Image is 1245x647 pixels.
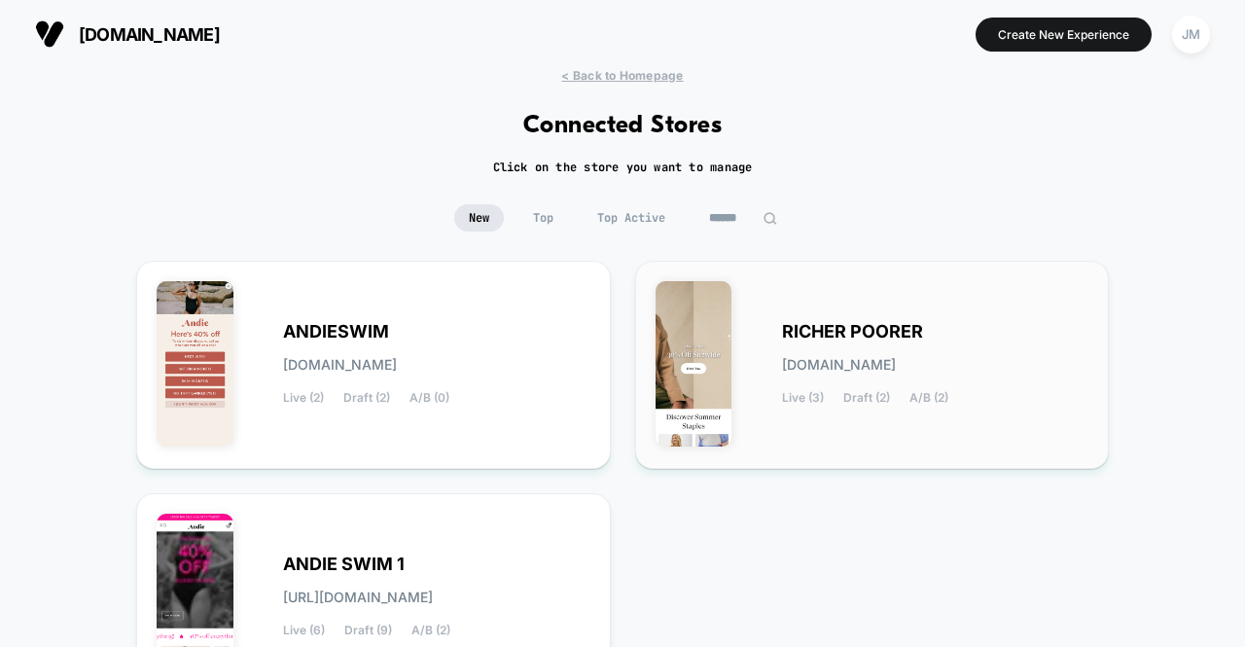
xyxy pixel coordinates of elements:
span: Live (3) [782,391,824,405]
span: Draft (2) [343,391,390,405]
span: [DOMAIN_NAME] [79,24,220,45]
span: Draft (9) [344,624,392,637]
div: JM [1172,16,1210,54]
span: [DOMAIN_NAME] [782,358,896,372]
span: Live (2) [283,391,324,405]
span: RICHER POORER [782,325,923,339]
span: A/B (0) [409,391,449,405]
h2: Click on the store you want to manage [493,160,753,175]
span: ANDIE SWIM 1 [283,557,405,571]
span: A/B (2) [909,391,948,405]
img: Visually logo [35,19,64,49]
span: Live (6) [283,624,325,637]
span: Draft (2) [843,391,890,405]
span: Top Active [583,204,680,232]
img: ANDIESWIM [157,281,233,447]
span: New [454,204,504,232]
img: edit [763,211,777,226]
span: < Back to Homepage [561,68,683,83]
span: A/B (2) [411,624,450,637]
h1: Connected Stores [523,112,723,140]
span: ANDIESWIM [283,325,389,339]
span: [URL][DOMAIN_NAME] [283,591,433,604]
span: Top [518,204,568,232]
button: [DOMAIN_NAME] [29,18,226,50]
img: RICHER_POORER [656,281,732,447]
span: [DOMAIN_NAME] [283,358,397,372]
button: Create New Experience [976,18,1152,52]
button: JM [1166,15,1216,54]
